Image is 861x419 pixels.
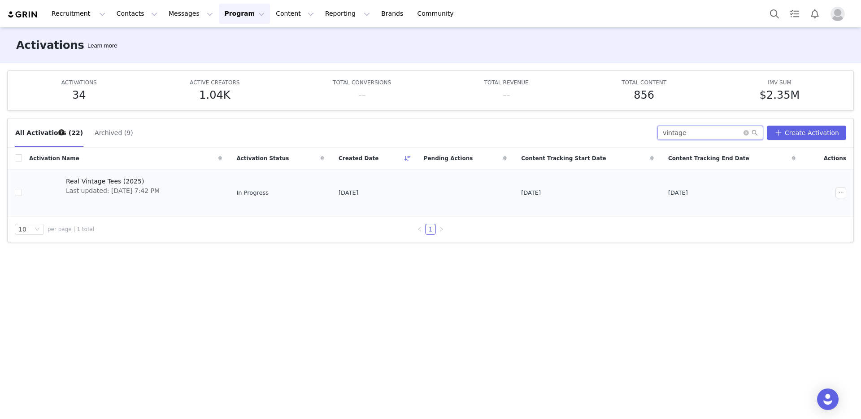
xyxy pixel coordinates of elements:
[439,227,444,232] i: icon: right
[805,4,825,24] button: Notifications
[46,4,111,24] button: Recruitment
[86,41,119,50] div: Tooltip anchor
[219,4,270,24] button: Program
[817,388,839,410] div: Open Intercom Messenger
[502,87,510,103] h5: --
[657,126,763,140] input: Search...
[236,154,289,162] span: Activation Status
[35,227,40,233] i: icon: down
[765,4,784,24] button: Search
[339,154,379,162] span: Created Date
[622,79,666,86] span: TOTAL CONTENT
[825,7,854,21] button: Profile
[436,224,447,235] li: Next Page
[270,4,319,24] button: Content
[424,154,473,162] span: Pending Actions
[668,154,749,162] span: Content Tracking End Date
[767,126,846,140] button: Create Activation
[333,79,391,86] span: TOTAL CONVERSIONS
[831,7,845,21] img: placeholder-profile.jpg
[57,128,65,136] div: Tooltip anchor
[15,126,83,140] button: All Activations (22)
[417,227,422,232] i: icon: left
[760,87,800,103] h5: $2.35M
[7,10,39,19] img: grin logo
[414,224,425,235] li: Previous Page
[339,188,358,197] span: [DATE]
[426,224,435,234] a: 1
[66,186,160,196] span: Last updated: [DATE] 7:42 PM
[425,224,436,235] li: 1
[803,149,853,168] div: Actions
[412,4,463,24] a: Community
[320,4,375,24] button: Reporting
[521,188,541,197] span: [DATE]
[521,154,606,162] span: Content Tracking Start Date
[199,87,230,103] h5: 1.04K
[190,79,239,86] span: ACTIVE CREATORS
[785,4,804,24] a: Tasks
[668,188,688,197] span: [DATE]
[111,4,163,24] button: Contacts
[29,175,222,211] a: Real Vintage Tees (2025)Last updated: [DATE] 7:42 PM
[768,79,791,86] span: IMV SUM
[18,224,26,234] div: 10
[484,79,529,86] span: TOTAL REVENUE
[376,4,411,24] a: Brands
[744,130,749,135] i: icon: close-circle
[48,225,94,233] span: per page | 1 total
[66,177,160,186] span: Real Vintage Tees (2025)
[634,87,654,103] h5: 856
[29,154,79,162] span: Activation Name
[94,126,134,140] button: Archived (9)
[236,188,269,197] span: In Progress
[16,37,84,53] h3: Activations
[72,87,86,103] h5: 34
[61,79,97,86] span: ACTIVATIONS
[752,130,758,136] i: icon: search
[163,4,218,24] button: Messages
[358,87,365,103] h5: --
